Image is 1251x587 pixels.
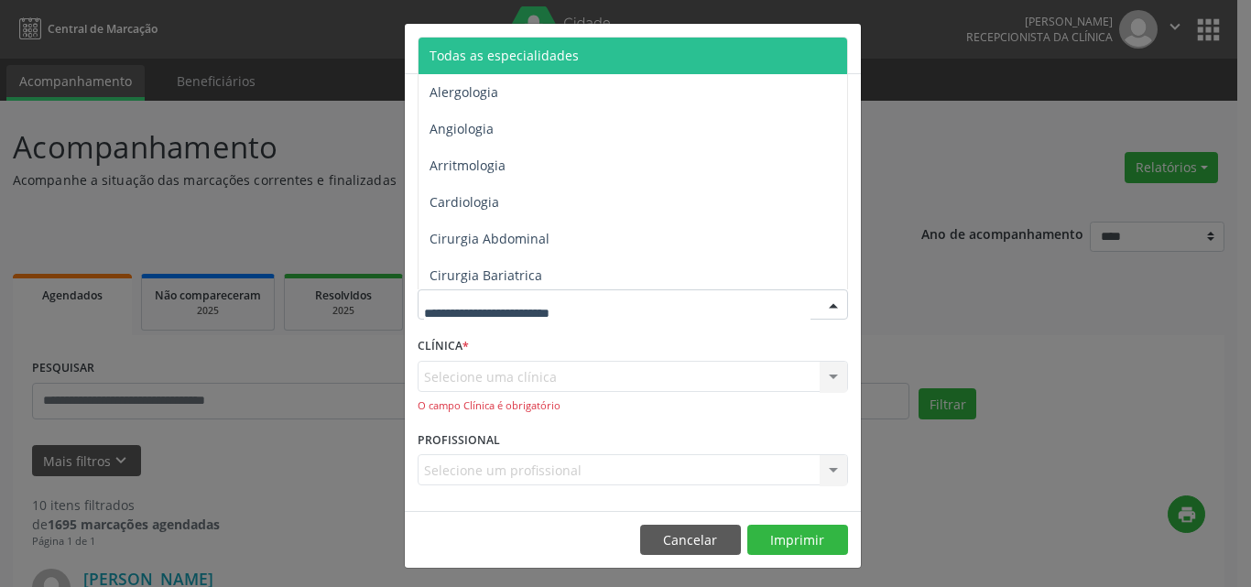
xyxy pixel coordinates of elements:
button: Cancelar [640,525,741,556]
button: Imprimir [747,525,848,556]
span: Angiologia [430,120,494,137]
span: Arritmologia [430,157,506,174]
label: PROFISSIONAL [418,426,500,454]
span: Cirurgia Abdominal [430,230,549,247]
span: Cardiologia [430,193,499,211]
span: Todas as especialidades [430,47,579,64]
span: Alergologia [430,83,498,101]
button: Close [824,24,861,69]
span: Cirurgia Bariatrica [430,266,542,284]
div: O campo Clínica é obrigatório [418,398,848,414]
label: CLÍNICA [418,332,469,361]
h5: Relatório de agendamentos [418,37,627,60]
